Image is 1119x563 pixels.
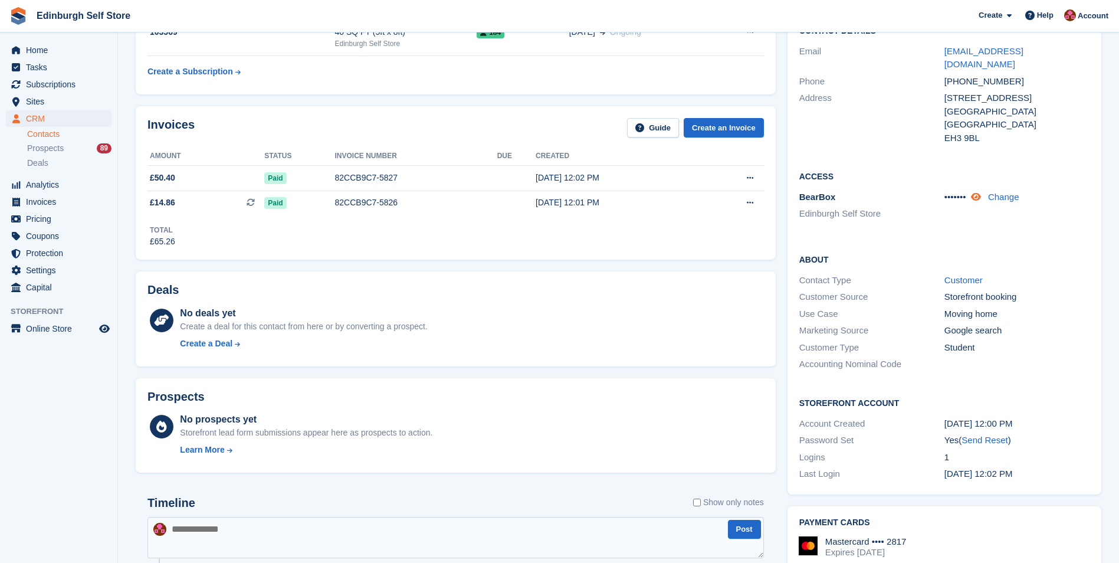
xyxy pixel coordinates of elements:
a: menu [6,59,111,76]
h2: Prospects [147,390,205,404]
div: Address [799,91,944,145]
a: menu [6,228,111,244]
input: Show only notes [693,496,701,509]
h2: Storefront Account [799,397,1090,408]
a: Preview store [97,322,111,336]
div: [GEOGRAPHIC_DATA] [944,105,1090,119]
div: 82CCB9C7-5826 [335,197,497,209]
span: Ongoing [610,27,641,37]
span: Protection [26,245,97,261]
span: Coupons [26,228,97,244]
img: Lucy Michalec [153,523,166,536]
div: Customer Type [799,341,944,355]
a: menu [6,320,111,337]
a: Change [988,192,1019,202]
span: Subscriptions [26,76,97,93]
h2: About [799,253,1090,265]
a: menu [6,42,111,58]
div: [DATE] 12:00 PM [944,417,1090,431]
div: Marketing Source [799,324,944,338]
span: Create [979,9,1002,21]
button: Post [728,520,761,539]
time: 2025-08-26 11:02:15 UTC [944,469,1013,479]
div: EH3 9BL [944,132,1090,145]
a: Customer [944,275,983,285]
th: Due [497,147,536,166]
a: [EMAIL_ADDRESS][DOMAIN_NAME] [944,46,1023,70]
div: Total [150,225,175,235]
div: Expires [DATE] [825,547,907,558]
h2: Deals [147,283,179,297]
div: Mastercard •••• 2817 [825,536,907,547]
th: Status [264,147,334,166]
div: Account Created [799,417,944,431]
span: Tasks [26,59,97,76]
a: menu [6,211,111,227]
div: Storefront booking [944,290,1090,304]
span: Analytics [26,176,97,193]
div: Accounting Nominal Code [799,358,944,371]
div: Google search [944,324,1090,338]
a: Create an Invoice [684,118,764,138]
div: 103569 [147,26,334,38]
div: [GEOGRAPHIC_DATA] [944,118,1090,132]
div: Edinburgh Self Store [334,38,477,49]
img: stora-icon-8386f47178a22dfd0bd8f6a31ec36ba5ce8667c1dd55bd0f319d3a0aa187defe.svg [9,7,27,25]
img: Lucy Michalec [1064,9,1076,21]
span: Storefront [11,306,117,317]
a: Create a Subscription [147,61,241,83]
div: Contact Type [799,274,944,287]
a: menu [6,245,111,261]
div: Password Set [799,434,944,447]
span: Home [26,42,97,58]
div: [DATE] 12:02 PM [536,172,700,184]
a: menu [6,194,111,210]
a: Create a Deal [180,338,427,350]
a: Send Reset [962,435,1008,445]
a: menu [6,279,111,296]
a: Deals [27,157,111,169]
div: Use Case [799,307,944,321]
span: 184 [477,27,504,38]
h2: Invoices [147,118,195,138]
th: Created [536,147,700,166]
a: menu [6,176,111,193]
div: Logins [799,451,944,464]
a: Edinburgh Self Store [32,6,135,25]
img: Mastercard Logo [799,536,818,555]
div: £65.26 [150,235,175,248]
li: Edinburgh Self Store [799,207,944,221]
span: Capital [26,279,97,296]
div: [DATE] 12:01 PM [536,197,700,209]
div: 1 [944,451,1090,464]
a: menu [6,262,111,279]
span: Sites [26,93,97,110]
div: Moving home [944,307,1090,321]
div: 40 SQ FT (5ft x 8ft) [334,26,477,38]
span: [DATE] [569,26,595,38]
div: 89 [97,143,111,153]
a: menu [6,93,111,110]
th: Amount [147,147,264,166]
div: Storefront lead form submissions appear here as prospects to action. [180,427,432,439]
div: [STREET_ADDRESS] [944,91,1090,105]
h2: Payment cards [799,518,1090,528]
div: Create a deal for this contact from here or by converting a prospect. [180,320,427,333]
div: Yes [944,434,1090,447]
span: £50.40 [150,172,175,184]
a: menu [6,110,111,127]
div: Phone [799,75,944,89]
div: Student [944,341,1090,355]
span: £14.86 [150,197,175,209]
div: Create a Deal [180,338,232,350]
h2: Timeline [147,496,195,510]
span: BearBox [799,192,836,202]
span: Help [1037,9,1054,21]
span: CRM [26,110,97,127]
span: Prospects [27,143,64,154]
span: Pricing [26,211,97,227]
div: Create a Subscription [147,66,233,78]
div: Email [799,45,944,71]
span: Paid [264,172,286,184]
span: ••••••• [944,192,966,202]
